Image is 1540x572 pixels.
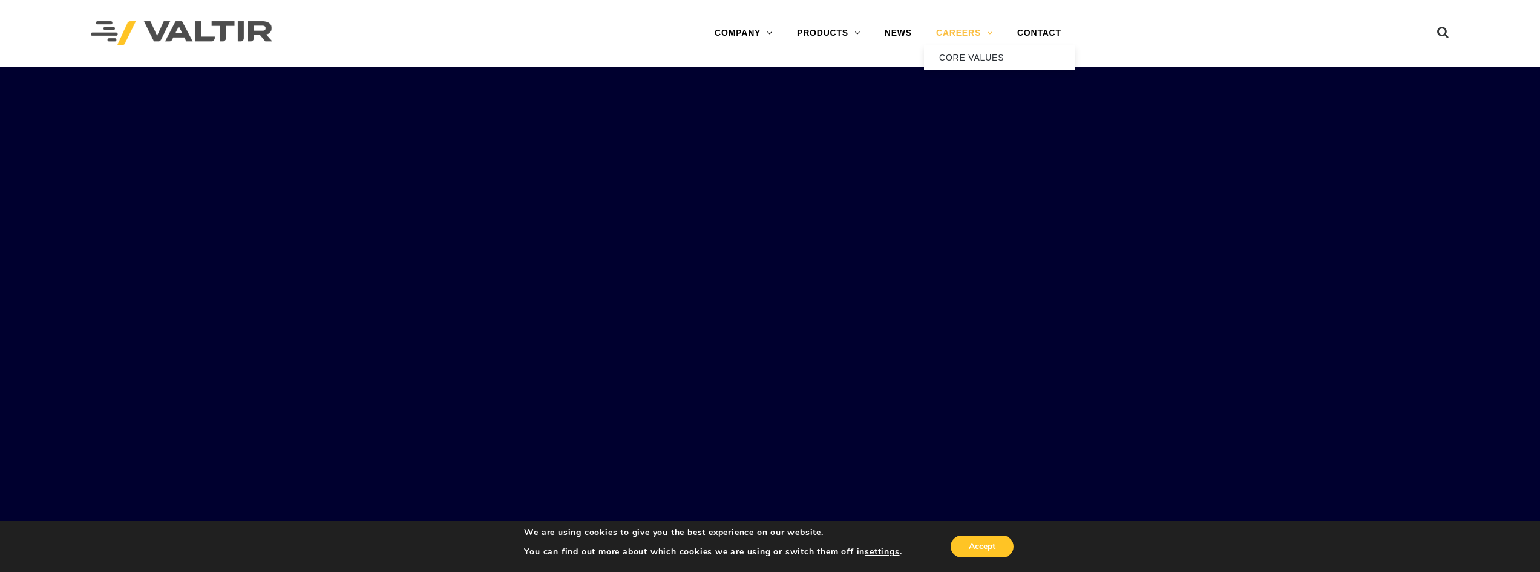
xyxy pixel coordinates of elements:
[924,21,1005,45] a: CAREERS
[873,21,924,45] a: NEWS
[951,536,1014,557] button: Accept
[924,45,1075,70] a: CORE VALUES
[524,547,902,557] p: You can find out more about which cookies we are using or switch them off in .
[524,527,902,538] p: We are using cookies to give you the best experience on our website.
[703,21,785,45] a: COMPANY
[785,21,873,45] a: PRODUCTS
[91,21,272,46] img: Valtir
[865,547,899,557] button: settings
[1005,21,1073,45] a: CONTACT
